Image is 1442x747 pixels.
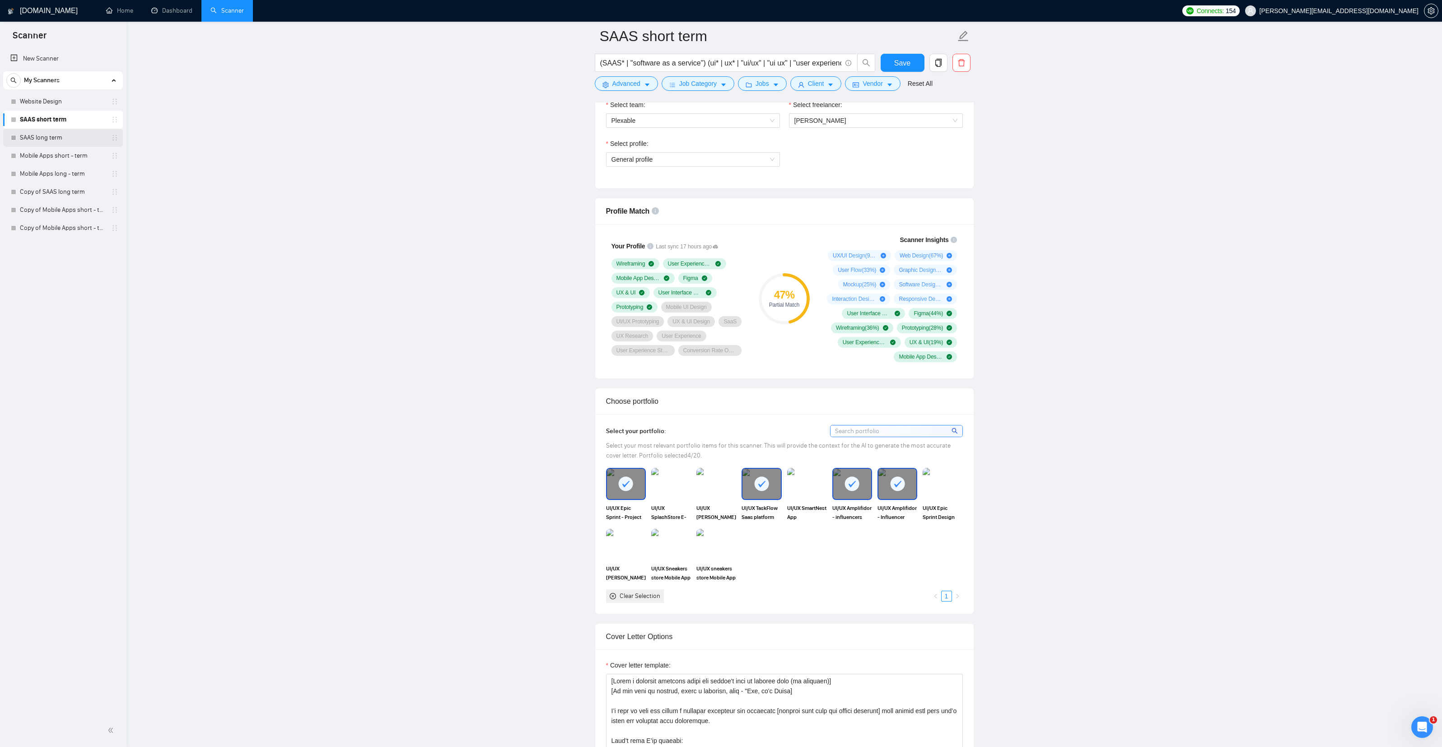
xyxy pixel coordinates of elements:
span: UX & UI [616,289,636,296]
span: setting [602,81,609,88]
a: Mobile Apps short - term [20,147,106,165]
span: close-circle [610,593,616,599]
span: holder [111,206,118,214]
span: General profile [611,153,775,166]
span: plus-circle [881,253,886,258]
span: double-left [107,726,117,735]
a: SAAS long term [20,129,106,147]
span: Select your portfolio: [606,427,666,435]
img: logo [8,4,14,19]
span: plus-circle [880,282,885,287]
button: search [857,54,875,72]
a: dashboardDashboard [151,7,192,14]
a: Reset All [908,79,933,89]
span: Select profile: [610,139,649,149]
span: plus-circle [880,296,885,302]
span: check-circle [649,261,654,266]
button: idcardVendorcaret-down [845,76,900,91]
span: Web Design ( 67 %) [900,252,943,259]
span: UI/UX SplashStore E-Commerce Dashboard [651,504,691,522]
span: check-circle [890,340,896,345]
span: Conversion Rate Optimization [683,347,737,354]
span: SaaS [723,318,737,325]
span: left [933,593,938,599]
button: Save [881,54,924,72]
span: Your Profile [611,243,645,250]
span: Mobile App Design [616,275,661,282]
a: SAAS short term [20,111,106,129]
a: New Scanner [10,50,116,68]
span: Connects: [1197,6,1224,16]
a: setting [1424,7,1438,14]
span: UI/UX Epic Sprint Design Subscription SAAS App [923,504,962,522]
span: caret-down [827,81,834,88]
span: UI/UX [PERSON_NAME] [PERSON_NAME] personal website [606,564,646,582]
span: 154 [1226,6,1236,16]
span: Save [894,57,910,69]
span: check-circle [706,290,711,295]
span: plus-circle [947,296,952,302]
a: Copy of SAAS long term [20,183,106,201]
span: user [798,81,804,88]
span: UI/UX Prototyping [616,318,659,325]
label: Select freelancer: [789,100,842,110]
span: caret-down [887,81,893,88]
span: Mobile UI Design [666,303,707,311]
span: User Flow ( 33 %) [838,266,876,274]
span: check-circle [702,275,707,281]
button: left [930,591,941,602]
span: info-circle [652,207,659,215]
span: check-circle [947,340,952,345]
span: holder [111,134,118,141]
span: edit [957,30,969,42]
span: UI/UX [PERSON_NAME] App [696,504,736,522]
span: right [955,593,960,599]
span: info-circle [951,237,957,243]
span: Mockup ( 25 %) [843,281,876,288]
span: Profile Match [606,207,650,215]
span: UX & UI Design [672,318,710,325]
span: search [952,426,959,436]
li: My Scanners [3,71,123,237]
span: Client [808,79,824,89]
span: check-circle [664,275,669,281]
a: Copy of Mobile Apps short - term [20,219,106,237]
span: delete [953,59,970,67]
span: Advanced [612,79,640,89]
span: holder [111,170,118,177]
div: Choose portfolio [606,388,963,414]
li: Next Page [952,591,963,602]
input: Search Freelance Jobs... [600,57,841,69]
img: portfolio thumbnail image [696,529,736,560]
a: Copy of Mobile Apps short - term [20,201,106,219]
div: Partial Match [759,302,810,308]
button: search [6,73,21,88]
span: Plexable [611,114,775,127]
span: 1 [1430,716,1437,724]
span: folder [746,81,752,88]
div: 47 % [759,289,810,300]
img: portfolio thumbnail image [606,529,646,560]
img: portfolio thumbnail image [696,468,736,500]
span: User Interface Design [658,289,703,296]
img: portfolio thumbnail image [651,529,691,560]
span: holder [111,188,118,196]
span: check-circle [947,311,952,316]
span: UI/UX Sneakers store Mobile App [651,564,691,582]
span: copy [930,59,947,67]
button: setting [1424,4,1438,18]
li: Previous Page [930,591,941,602]
span: holder [111,152,118,159]
span: UI/UX sneakers store Mobile App [696,564,736,582]
span: Mobile App Design ( 17 %) [899,353,943,360]
span: UI/UX Epic Sprint - Project Management SAAS App [606,504,646,522]
button: copy [929,54,947,72]
span: User Interface Design ( 47 %) [847,310,891,317]
img: portfolio thumbnail image [651,468,691,500]
div: Clear Selection [620,591,660,601]
li: New Scanner [3,50,123,68]
span: UI/UX Amplifidor - Influencer Marketing SAAS App [877,504,917,522]
span: Last sync 17 hours ago [656,243,718,251]
span: search [858,59,875,67]
a: homeHome [106,7,133,14]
